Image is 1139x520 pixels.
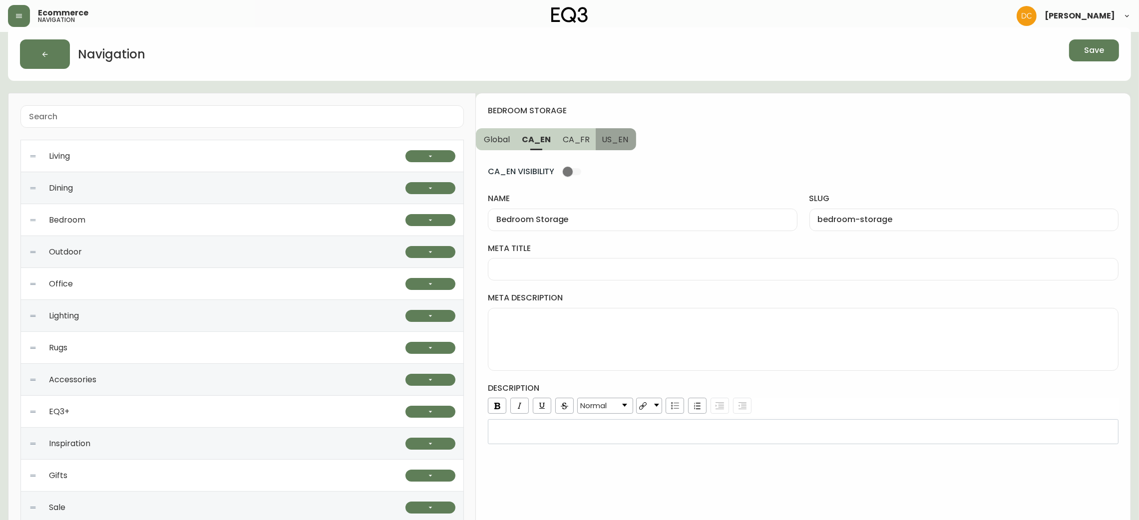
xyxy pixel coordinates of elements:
[1084,45,1104,56] span: Save
[577,398,633,414] div: rdw-dropdown
[49,248,82,257] span: Outdoor
[635,398,664,414] div: rdw-link-control
[488,398,506,414] div: Bold
[484,134,510,145] span: Global
[522,134,551,145] span: CA_EN
[49,184,73,193] span: Dining
[533,398,551,414] div: Underline
[495,427,1112,437] div: rdw-editor
[636,398,662,414] div: rdw-dropdown
[733,398,752,414] div: Outdent
[578,398,633,413] a: Block Type
[49,311,79,320] span: Lighting
[1017,6,1037,26] img: 7eb451d6983258353faa3212700b340b
[49,471,67,480] span: Gifts
[809,193,1119,204] label: slug
[711,398,729,414] div: Indent
[563,134,590,145] span: CA_FR
[78,46,145,63] h2: Navigation
[1045,12,1115,20] span: [PERSON_NAME]
[688,398,707,414] div: Ordered
[1069,39,1119,61] button: Save
[551,7,588,23] img: logo
[488,383,1119,394] h4: description
[580,401,607,410] span: Normal
[488,166,554,177] span: CA_EN VISIBILITY
[29,112,455,121] input: Search
[488,243,1119,254] label: meta title
[49,375,96,384] span: Accessories
[486,398,576,414] div: rdw-inline-control
[49,407,69,416] span: EQ3+
[486,398,1119,417] div: rdw-toolbar
[49,279,73,288] span: Office
[49,503,65,512] span: Sale
[49,152,70,161] span: Living
[664,398,754,414] div: rdw-list-control
[49,439,90,448] span: Inspiration
[510,398,529,414] div: Italic
[488,193,797,204] label: name
[666,398,684,414] div: Unordered
[488,292,1119,303] label: meta description
[576,398,635,414] div: rdw-block-control
[49,216,85,225] span: Bedroom
[602,134,628,145] span: US_EN
[38,17,75,23] h5: navigation
[488,105,1111,116] h4: bedroom storage
[555,398,574,414] div: Strikethrough
[488,398,1119,444] div: rdw-wrapper
[49,343,67,352] span: Rugs
[38,9,88,17] span: Ecommerce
